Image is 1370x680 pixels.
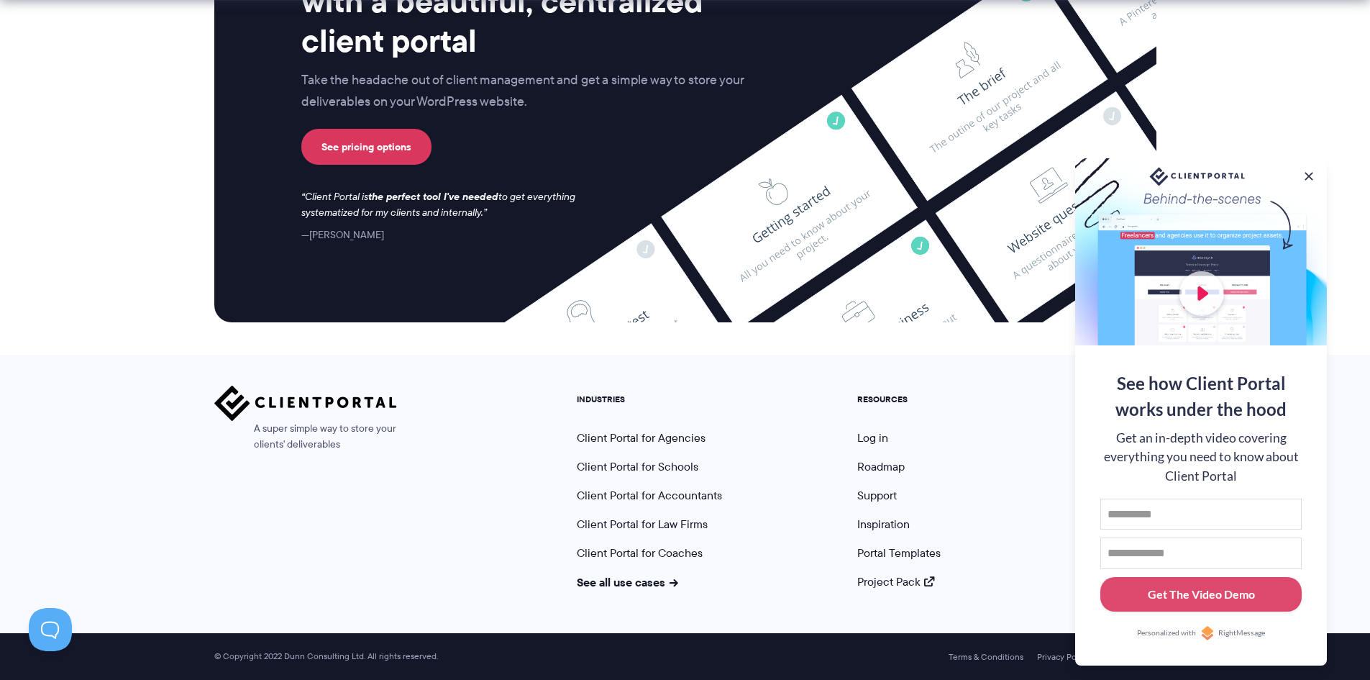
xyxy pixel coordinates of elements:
p: Client Portal is to get everything systematized for my clients and internally. [301,189,595,221]
a: Client Portal for Law Firms [577,516,708,532]
cite: [PERSON_NAME] [301,227,384,242]
a: Terms & Conditions [949,652,1023,662]
a: Client Portal for Agencies [577,430,705,446]
a: Support [857,487,897,504]
iframe: Toggle Customer Support [29,608,72,651]
p: Take the headache out of client management and get a simple way to store your deliverables on you... [301,70,775,113]
a: Log in [857,430,888,446]
div: Get The Video Demo [1148,586,1255,603]
a: Project Pack [857,574,935,590]
div: Get an in-depth video covering everything you need to know about Client Portal [1100,429,1302,486]
h5: INDUSTRIES [577,394,722,404]
a: Client Portal for Accountants [577,487,722,504]
span: RightMessage [1218,627,1265,639]
a: Portal Templates [857,545,941,561]
a: Client Portal for Schools [577,458,698,475]
a: Personalized withRightMessage [1100,626,1302,640]
a: See pricing options [301,129,431,165]
a: See all use cases [577,574,679,591]
img: Personalized with RightMessage [1200,626,1215,640]
span: © Copyright 2022 Dunn Consulting Ltd. All rights reserved. [207,651,445,662]
span: Personalized with [1137,627,1196,639]
button: Get The Video Demo [1100,577,1302,612]
a: Inspiration [857,516,910,532]
h5: RESOURCES [857,394,941,404]
span: A super simple way to store your clients' deliverables [214,421,397,453]
a: Privacy Policy [1037,652,1090,662]
div: See how Client Portal works under the hood [1100,371,1302,422]
strong: the perfect tool I've needed [368,189,498,204]
a: Roadmap [857,458,905,475]
a: Client Portal for Coaches [577,545,703,561]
